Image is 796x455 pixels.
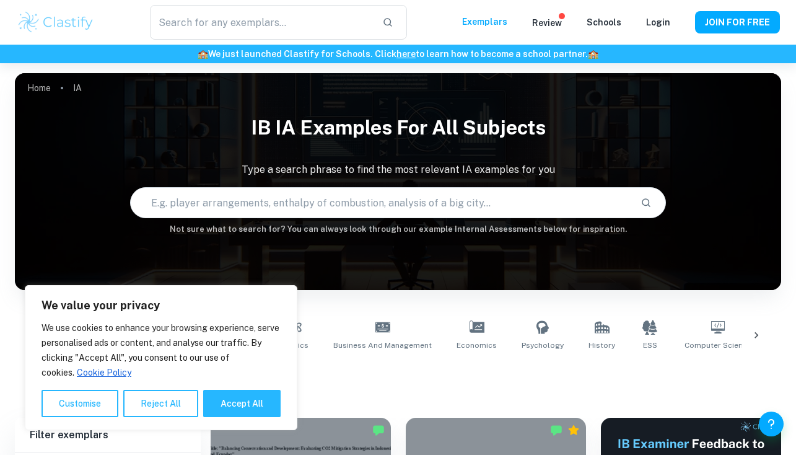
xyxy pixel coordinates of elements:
[131,185,631,220] input: E.g. player arrangements, enthalpy of combustion, analysis of a big city...
[636,192,657,213] button: Search
[123,390,198,417] button: Reject All
[198,49,208,59] span: 🏫
[73,81,82,95] p: IA
[42,298,281,313] p: We value your privacy
[462,15,507,29] p: Exemplars
[567,424,580,436] div: Premium
[522,340,564,351] span: Psychology
[646,17,670,27] a: Login
[695,11,780,33] button: JOIN FOR FREE
[53,366,743,388] h1: All IA Examples
[150,5,372,40] input: Search for any exemplars...
[25,285,297,430] div: We value your privacy
[42,320,281,380] p: We use cookies to enhance your browsing experience, serve personalised ads or content, and analys...
[203,390,281,417] button: Accept All
[372,424,385,436] img: Marked
[17,10,95,35] img: Clastify logo
[759,412,784,436] button: Help and Feedback
[333,340,432,351] span: Business and Management
[2,47,794,61] h6: We just launched Clastify for Schools. Click to learn how to become a school partner.
[15,162,781,177] p: Type a search phrase to find the most relevant IA examples for you
[27,79,51,97] a: Home
[42,390,118,417] button: Customise
[684,340,751,351] span: Computer Science
[532,16,562,30] p: Review
[15,108,781,148] h1: IB IA examples for all subjects
[396,49,416,59] a: here
[15,223,781,236] h6: Not sure what to search for? You can always look through our example Internal Assessments below f...
[457,340,497,351] span: Economics
[550,424,562,436] img: Marked
[588,340,615,351] span: History
[587,17,621,27] a: Schools
[15,418,201,453] h6: Filter exemplars
[588,49,598,59] span: 🏫
[643,340,657,351] span: ESS
[76,367,132,378] a: Cookie Policy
